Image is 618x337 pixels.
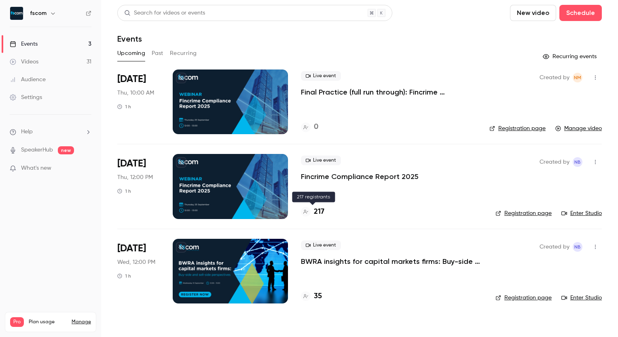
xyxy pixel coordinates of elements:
span: NB [574,242,581,252]
span: new [58,146,74,154]
span: Pro [10,317,24,327]
a: SpeakerHub [21,146,53,154]
img: fscom [10,7,23,20]
div: Oct 8 Wed, 12:00 PM (Europe/London) [117,239,160,303]
span: Live event [301,156,341,165]
div: 1 h [117,103,131,110]
div: Videos [10,58,38,66]
a: Final Practice (full run through): Fincrime Compliance Report 2025 [301,87,476,97]
div: 1 h [117,188,131,194]
button: Upcoming [117,47,145,60]
a: Registration page [489,124,546,133]
h4: 217 [314,206,324,217]
div: Settings [10,93,42,101]
div: Search for videos or events [124,9,205,17]
div: Audience [10,76,46,84]
span: Thu, 12:00 PM [117,173,153,181]
div: 1 h [117,273,131,279]
span: Help [21,128,33,136]
h4: 35 [314,291,322,302]
div: Sep 25 Thu, 10:00 AM (Europe/London) [117,70,160,134]
span: Thu, 10:00 AM [117,89,154,97]
span: NB [574,157,581,167]
span: Plan usage [29,319,67,325]
span: Live event [301,240,341,250]
a: Enter Studio [561,294,602,302]
span: Created by [540,73,569,82]
a: Manage [72,319,91,325]
button: Schedule [559,5,602,21]
span: Created by [540,157,569,167]
a: Manage video [555,124,602,133]
h4: 0 [314,122,318,133]
div: Sep 25 Thu, 12:00 PM (Europe/London) [117,154,160,219]
iframe: Noticeable Trigger [82,165,91,172]
a: 217 [301,206,324,217]
a: Registration page [495,209,552,217]
span: NM [574,73,581,82]
span: Nicola Bassett [573,157,582,167]
span: Wed, 12:00 PM [117,258,155,266]
a: Enter Studio [561,209,602,217]
span: Live event [301,71,341,81]
a: Registration page [495,294,552,302]
span: Created by [540,242,569,252]
span: [DATE] [117,157,146,170]
span: Niamh McConaghy [573,73,582,82]
h1: Events [117,34,142,44]
div: Events [10,40,38,48]
span: [DATE] [117,73,146,86]
button: Recurring events [539,50,602,63]
h6: fscom [30,9,47,17]
a: BWRA insights for capital markets firms: Buy-side and sell-side perspectives [301,257,483,266]
li: help-dropdown-opener [10,128,91,136]
span: [DATE] [117,242,146,255]
button: New video [510,5,556,21]
a: Fincrime Compliance Report 2025 [301,172,419,181]
span: What's new [21,164,51,173]
a: 0 [301,122,318,133]
button: Recurring [170,47,197,60]
a: 35 [301,291,322,302]
button: Past [152,47,163,60]
span: Nicola Bassett [573,242,582,252]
